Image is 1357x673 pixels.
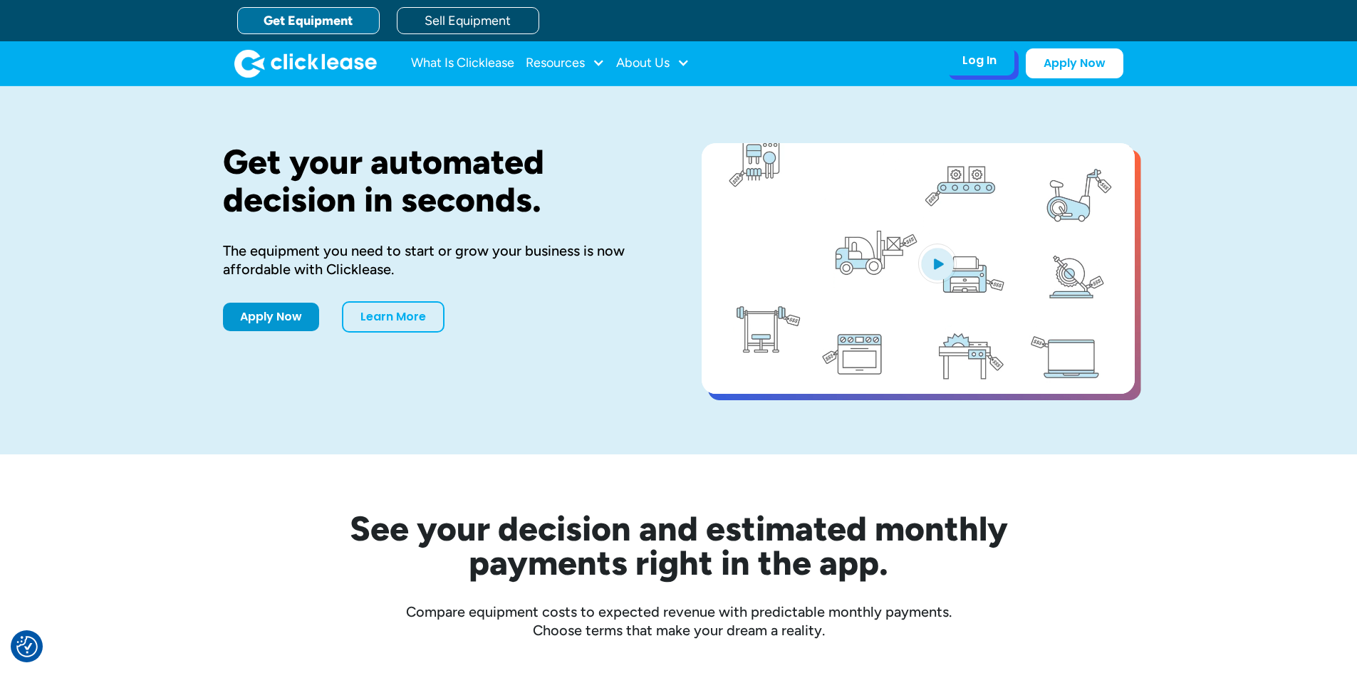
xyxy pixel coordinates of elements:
a: What Is Clicklease [411,49,514,78]
img: Blue play button logo on a light blue circular background [918,244,957,283]
img: Clicklease logo [234,49,377,78]
div: Log In [962,53,997,68]
a: Learn More [342,301,444,333]
button: Consent Preferences [16,636,38,657]
div: Resources [526,49,605,78]
a: Apply Now [223,303,319,331]
a: home [234,49,377,78]
h1: Get your automated decision in seconds. [223,143,656,219]
img: Revisit consent button [16,636,38,657]
div: About Us [616,49,690,78]
div: Compare equipment costs to expected revenue with predictable monthly payments. Choose terms that ... [223,602,1135,640]
a: Get Equipment [237,7,380,34]
div: The equipment you need to start or grow your business is now affordable with Clicklease. [223,241,656,278]
a: Sell Equipment [397,7,539,34]
a: Apply Now [1026,48,1123,78]
a: open lightbox [702,143,1135,394]
h2: See your decision and estimated monthly payments right in the app. [280,511,1078,580]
